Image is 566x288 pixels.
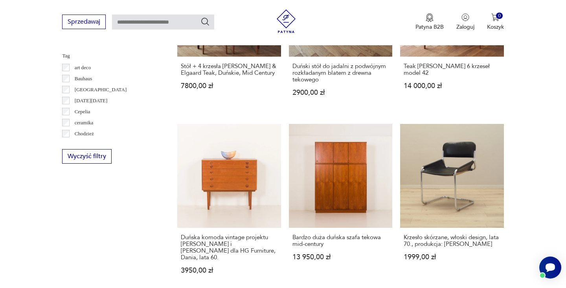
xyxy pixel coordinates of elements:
h3: Duński stół do jadalni z podwójnym rozkładanym blatem z drewna tekowego [292,63,389,83]
p: [DATE][DATE] [75,96,108,105]
h3: Bardzo duża duńska szafa tekowa mid-century [292,234,389,247]
p: [GEOGRAPHIC_DATA] [75,85,127,94]
img: Ikona koszyka [491,13,499,21]
button: Sprzedawaj [62,15,106,29]
img: Patyna - sklep z meblami i dekoracjami vintage [274,9,298,33]
img: Ikona medalu [426,13,434,22]
p: 7800,00 zł [181,83,277,89]
p: Zaloguj [456,23,474,31]
p: Tag [62,52,158,60]
p: Chodzież [75,129,94,138]
button: Zaloguj [456,13,474,31]
button: 0Koszyk [487,13,504,31]
p: ceramika [75,118,94,127]
div: 0 [496,13,503,19]
button: Wyczyść filtry [62,149,112,164]
img: Ikonka użytkownika [461,13,469,21]
iframe: Smartsupp widget button [539,257,561,279]
button: Szukaj [200,17,210,26]
p: 2900,00 zł [292,89,389,96]
a: Sprzedawaj [62,20,106,25]
h3: Teak [PERSON_NAME] 6 krzeseł model 42 [404,63,500,76]
p: 1999,00 zł [404,254,500,260]
h3: Duńska komoda vintage projektu [PERSON_NAME] i [PERSON_NAME] dla HG Furniture, Dania, lata 60. [181,234,277,261]
h3: Krzesło skórzane, włoski design, lata 70., produkcja: [PERSON_NAME] [404,234,500,247]
p: Ćmielów [75,140,94,149]
p: Patyna B2B [415,23,444,31]
p: Bauhaus [75,74,92,83]
button: Patyna B2B [415,13,444,31]
p: art deco [75,63,91,72]
p: 13 950,00 zł [292,254,389,260]
a: Ikona medaluPatyna B2B [415,13,444,31]
p: 14 000,00 zł [404,83,500,89]
p: 3950,00 zł [181,267,277,274]
h3: Stół + 4 krzesła [PERSON_NAME] & Elgaard Teak, Duńskie, Mid Century [181,63,277,76]
p: Koszyk [487,23,504,31]
p: Cepelia [75,107,90,116]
